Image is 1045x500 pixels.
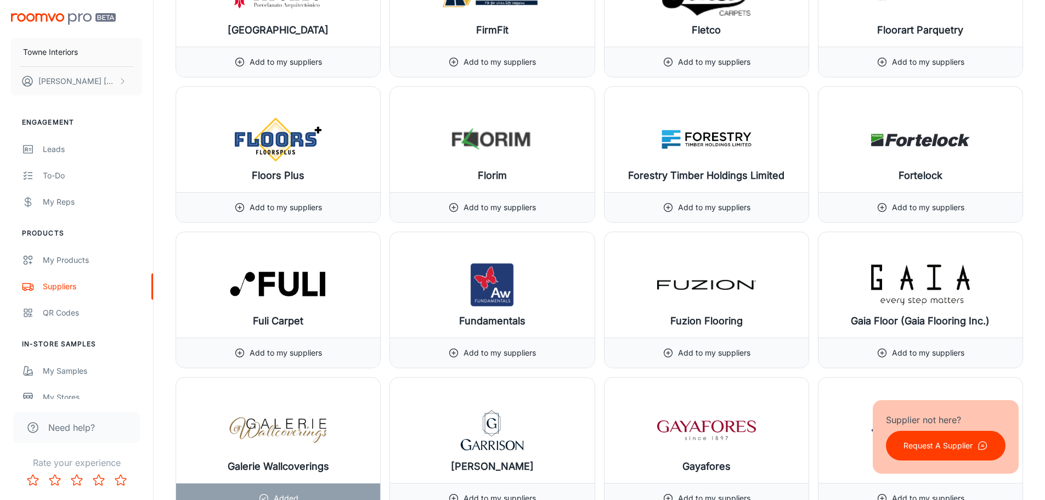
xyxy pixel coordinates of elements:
p: Add to my suppliers [678,56,750,68]
h6: Fortelock [899,168,942,183]
p: Towne Interiors [23,46,78,58]
div: My Stores [43,391,142,403]
img: Fuzion Flooring [657,263,756,307]
p: Add to my suppliers [892,347,964,359]
button: Rate 5 star [110,469,132,491]
h6: Fuli Carpet [253,313,303,329]
img: Garrison [443,408,541,452]
p: Request A Supplier [903,440,973,452]
img: Forestry Timber Holdings Limited [657,117,756,161]
p: Add to my suppliers [464,56,536,68]
img: Floors Plus [229,117,327,161]
p: Add to my suppliers [464,201,536,214]
p: Rate your experience [9,456,144,469]
button: Rate 4 star [88,469,110,491]
h6: Floorart Parquetry [877,23,963,38]
img: Fundamentals [443,263,541,307]
h6: Forestry Timber Holdings Limited [628,168,784,183]
button: Towne Interiors [11,38,142,66]
button: [PERSON_NAME] [PERSON_NAME] [11,67,142,95]
img: Gayafores [657,408,756,452]
img: Roomvo PRO Beta [11,13,116,25]
h6: Gayafores [682,459,731,474]
img: Gaia Floor (Gaia Flooring Inc.) [871,263,970,307]
h6: [GEOGRAPHIC_DATA] [228,23,329,38]
p: [PERSON_NAME] [PERSON_NAME] [38,75,116,87]
p: Add to my suppliers [250,201,322,214]
p: Add to my suppliers [464,347,536,359]
h6: Fletco [692,23,721,38]
h6: Floors Plus [252,168,304,183]
span: Need help? [48,421,95,434]
img: Gemcore Flooring [871,408,970,452]
img: Galerie Wallcoverings [229,408,327,452]
div: My Samples [43,365,142,377]
button: Rate 1 star [22,469,44,491]
div: My Products [43,254,142,266]
h6: Gaia Floor (Gaia Flooring Inc.) [851,313,990,329]
p: Add to my suppliers [250,347,322,359]
h6: FirmFit [476,23,509,38]
p: Add to my suppliers [892,56,964,68]
div: My Reps [43,196,142,208]
p: Supplier not here? [886,413,1006,426]
h6: Galerie Wallcoverings [228,459,329,474]
div: To-do [43,170,142,182]
p: Add to my suppliers [892,201,964,214]
img: Fortelock [871,117,970,161]
div: Leads [43,143,142,155]
h6: Florim [478,168,507,183]
button: Rate 2 star [44,469,66,491]
button: Rate 3 star [66,469,88,491]
h6: Fundamentals [459,313,526,329]
h6: Fuzion Flooring [670,313,743,329]
p: Add to my suppliers [678,347,750,359]
p: Add to my suppliers [678,201,750,214]
div: QR Codes [43,307,142,319]
img: Florim [443,117,541,161]
h6: [PERSON_NAME] [451,459,534,474]
p: Add to my suppliers [250,56,322,68]
button: Request A Supplier [886,431,1006,460]
img: Fuli Carpet [229,263,327,307]
div: Suppliers [43,280,142,293]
